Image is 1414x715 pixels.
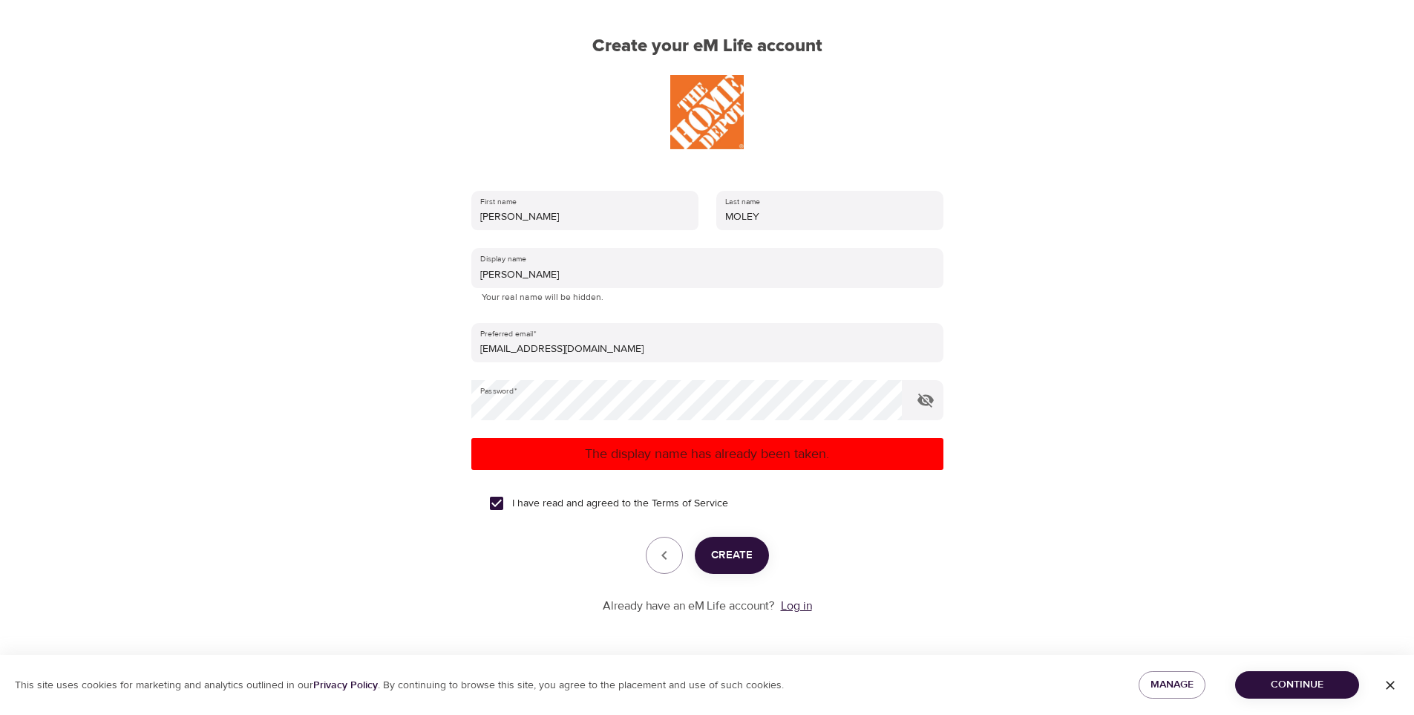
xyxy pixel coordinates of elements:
a: Log in [781,598,812,613]
p: Already have an eM Life account? [603,598,775,615]
button: Create [695,537,769,574]
span: Manage [1150,676,1194,694]
span: Continue [1247,676,1347,694]
h2: Create your eM Life account [448,36,967,57]
button: Manage [1139,671,1205,699]
p: Your real name will be hidden. [482,290,933,305]
img: THD%20Logo.JPG [670,75,744,149]
a: Privacy Policy [313,679,378,692]
span: Create [711,546,753,565]
p: The display name has already been taken. [477,444,937,464]
a: Terms of Service [652,496,728,512]
span: I have read and agreed to the [512,496,728,512]
button: Continue [1235,671,1359,699]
